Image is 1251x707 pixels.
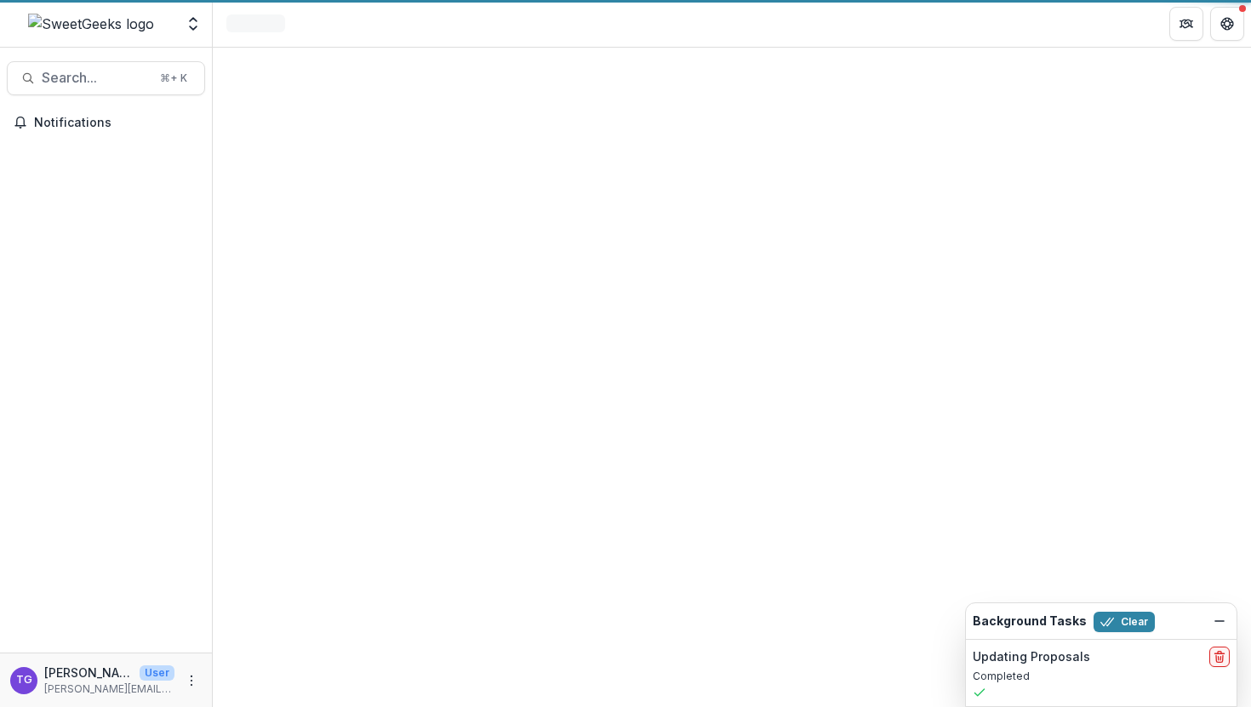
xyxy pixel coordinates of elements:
[157,69,191,88] div: ⌘ + K
[34,116,198,130] span: Notifications
[16,675,32,686] div: Theresa Gartland
[44,664,133,681] p: [PERSON_NAME]
[973,669,1230,684] p: Completed
[1169,7,1203,41] button: Partners
[973,650,1090,664] h2: Updating Proposals
[1094,612,1155,632] button: Clear
[220,11,292,36] nav: breadcrumb
[1210,7,1244,41] button: Get Help
[7,61,205,95] button: Search...
[7,109,205,136] button: Notifications
[42,70,150,86] span: Search...
[181,670,202,691] button: More
[181,7,205,41] button: Open entity switcher
[1209,611,1230,631] button: Dismiss
[973,614,1087,629] h2: Background Tasks
[140,665,174,681] p: User
[1209,647,1230,667] button: delete
[28,14,154,34] img: SweetGeeks logo
[44,681,174,697] p: [PERSON_NAME][EMAIL_ADDRESS][DOMAIN_NAME]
